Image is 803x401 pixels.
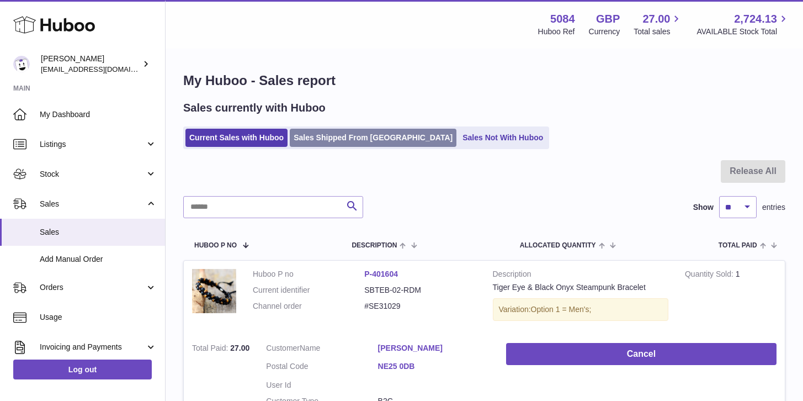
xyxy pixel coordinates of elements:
a: 2,724.13 AVAILABLE Stock Total [696,12,790,37]
img: product-image-1505075769.jpg [192,269,236,313]
a: [PERSON_NAME] [378,343,490,353]
dd: #SE31029 [364,301,476,312]
span: AVAILABLE Stock Total [696,27,790,37]
span: Invoicing and Payments [40,342,145,352]
button: Cancel [506,343,777,366]
strong: Description [493,269,668,282]
span: My Dashboard [40,109,157,120]
span: 27.00 [642,12,670,27]
a: NE25 0DB [378,361,490,372]
span: Sales [40,199,145,209]
span: Huboo P no [194,242,237,249]
dt: Name [266,343,377,356]
dd: SBTEB-02-RDM [364,285,476,296]
span: ALLOCATED Quantity [520,242,596,249]
strong: GBP [596,12,620,27]
a: Log out [13,360,152,379]
strong: 5084 [550,12,575,27]
strong: Quantity Sold [685,270,736,281]
span: [EMAIL_ADDRESS][DOMAIN_NAME] [41,65,162,73]
span: Add Manual Order [40,254,157,265]
div: Tiger Eye & Black Onyx Steampunk Bracelet [493,282,668,293]
dt: Postal Code [266,361,377,374]
h2: Sales currently with Huboo [183,101,326,115]
div: Huboo Ref [538,27,575,37]
span: 2,724.13 [734,12,777,27]
img: konstantinosmouratidis@hotmail.com [13,56,30,72]
dt: Huboo P no [253,269,364,279]
strong: Total Paid [192,344,230,355]
dt: Channel order [253,301,364,312]
span: Total sales [634,27,683,37]
div: Currency [589,27,620,37]
h1: My Huboo - Sales report [183,72,785,89]
span: Stock [40,169,145,180]
div: Variation: [493,298,668,321]
label: Show [693,202,714,213]
a: Sales Not With Huboo [459,129,547,147]
span: Customer [266,344,300,352]
span: Sales [40,227,157,238]
a: Current Sales with Huboo [185,129,288,147]
a: P-401604 [364,270,398,278]
span: Orders [40,282,145,293]
span: Usage [40,312,157,323]
span: Total paid [719,242,757,249]
a: Sales Shipped From [GEOGRAPHIC_DATA] [290,129,456,147]
div: [PERSON_NAME] [41,54,140,75]
td: 1 [677,261,785,335]
span: entries [762,202,785,213]
dt: Current identifier [253,285,364,296]
span: Listings [40,139,145,150]
span: Option 1 = Men's; [531,305,592,314]
dt: User Id [266,380,377,391]
a: 27.00 Total sales [634,12,683,37]
span: Description [352,242,397,249]
span: 27.00 [230,344,249,352]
